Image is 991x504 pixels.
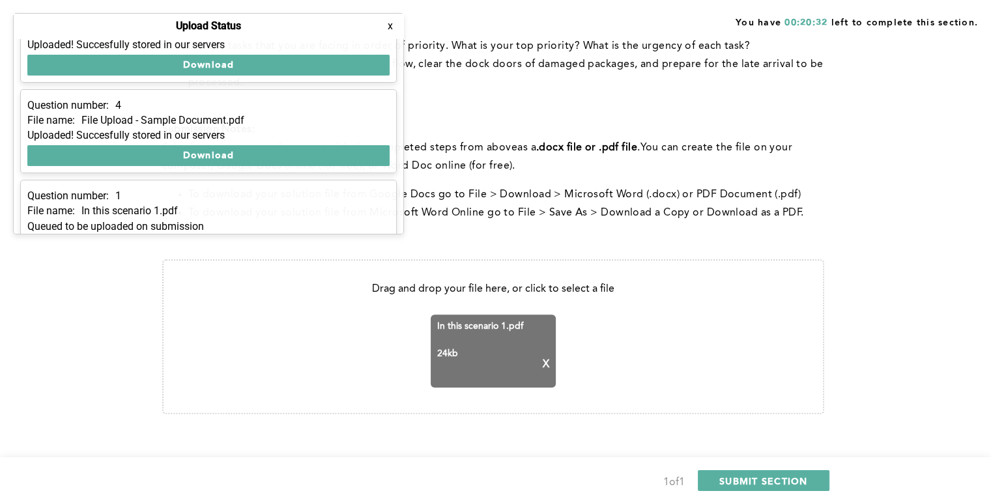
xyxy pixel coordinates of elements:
li: To download your solution file from Google Docs go to File > Download > Microsoft Word (.docx) or... [188,186,824,204]
p: In this scenario 1.pdf [81,205,178,217]
p: Question number: [27,190,109,202]
p: File name: [27,115,75,126]
div: Uploaded! Succesfully stored in our servers [27,39,390,51]
span: Describe what you would do to increase flow, clear the dock doors of damaged packages, and prepar... [188,59,826,88]
p: with the completed steps from above You can create the file on your computer, Google Docs online ... [162,139,824,175]
p: File Upload - Sample Document.pdf [81,115,244,126]
p: File name: [27,205,75,217]
span: 00:20:32 [784,18,827,27]
button: Download [27,145,390,166]
span: List the tasks that you are facing in order of priority. What is your top priority? What is the u... [188,41,750,51]
div: Queued to be uploaded on submission [27,221,390,232]
strong: .docx file or .pdf file [536,143,637,153]
span: You have left to complete this section. [736,13,978,29]
p: 4 [115,100,121,111]
p: 1 [115,190,121,202]
div: 1 of 1 [663,473,685,492]
li: To download your solution file from Microsoft Word Online go to File > Save As > Download a Copy ... [188,204,824,222]
button: SUBMIT SECTION [698,470,829,491]
div: Uploaded! Succesfully stored in our servers [27,130,390,141]
span: In this scenario 1.pdf [437,321,549,331]
button: Show Uploads [13,13,128,34]
p: Question number: [27,100,109,111]
h4: Upload Status [176,20,241,32]
button: x [384,20,397,33]
span: . [637,143,640,153]
button: Download [27,55,390,76]
span: 24 kb [437,348,458,381]
p: X [543,359,549,371]
span: as a [517,143,536,153]
span: SUBMIT SECTION [719,475,808,487]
